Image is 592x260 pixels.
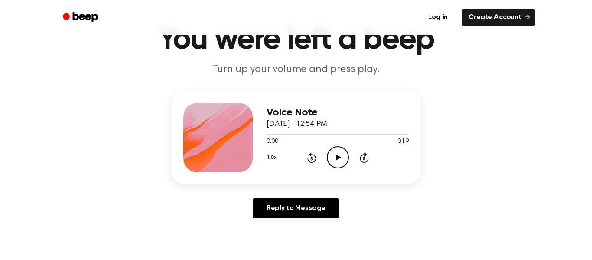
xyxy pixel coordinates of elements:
[420,7,456,27] a: Log in
[267,150,280,165] button: 1.0x
[267,137,278,146] span: 0:00
[267,120,327,128] span: [DATE] · 12:54 PM
[462,9,535,26] a: Create Account
[130,63,462,77] p: Turn up your volume and press play.
[253,198,339,218] a: Reply to Message
[267,107,409,118] h3: Voice Note
[397,137,409,146] span: 0:19
[74,24,518,56] h1: You were left a beep
[57,9,106,26] a: Beep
